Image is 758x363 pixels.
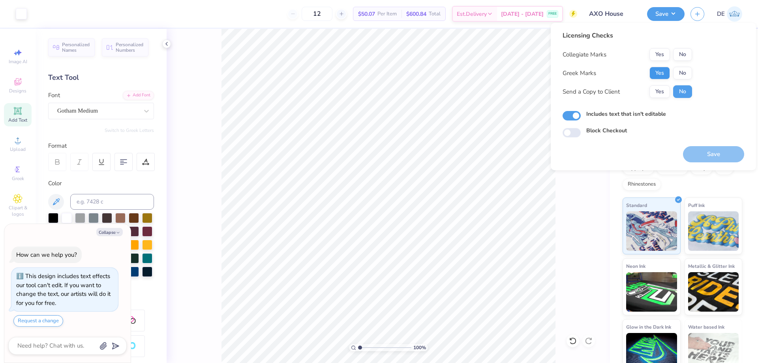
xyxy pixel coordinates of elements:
[647,7,685,21] button: Save
[4,205,32,217] span: Clipart & logos
[10,146,26,152] span: Upload
[688,272,739,312] img: Metallic & Glitter Ink
[16,251,77,259] div: How can we help you?
[626,201,647,209] span: Standard
[673,48,692,61] button: No
[457,10,487,18] span: Est. Delivery
[626,262,645,270] span: Neon Ink
[673,85,692,98] button: No
[406,10,426,18] span: $600.84
[16,272,111,307] div: This design includes text effects our tool can't edit. If you want to change the text, our artist...
[48,91,60,100] label: Font
[48,141,155,150] div: Format
[548,11,557,17] span: FREE
[623,179,661,190] div: Rhinestones
[9,58,27,65] span: Image AI
[48,179,154,188] div: Color
[688,262,735,270] span: Metallic & Glitter Ink
[717,6,742,22] a: DE
[116,42,144,53] span: Personalized Numbers
[563,31,692,40] div: Licensing Checks
[649,85,670,98] button: Yes
[358,10,375,18] span: $50.07
[626,272,677,312] img: Neon Ink
[563,69,596,78] div: Greek Marks
[377,10,397,18] span: Per Item
[8,117,27,123] span: Add Text
[727,6,742,22] img: Djian Evardoni
[586,126,627,135] label: Block Checkout
[673,67,692,79] button: No
[123,91,154,100] div: Add Font
[563,50,606,59] div: Collegiate Marks
[717,9,725,19] span: DE
[501,10,544,18] span: [DATE] - [DATE]
[62,42,90,53] span: Personalized Names
[688,211,739,251] img: Puff Ink
[586,110,666,118] label: Includes text that isn't editable
[96,228,123,236] button: Collapse
[563,87,620,96] div: Send a Copy to Client
[688,323,724,331] span: Water based Ink
[413,344,426,351] span: 100 %
[626,323,671,331] span: Glow in the Dark Ink
[302,7,332,21] input: – –
[649,48,670,61] button: Yes
[688,201,705,209] span: Puff Ink
[9,88,26,94] span: Designs
[12,175,24,182] span: Greek
[429,10,441,18] span: Total
[48,72,154,83] div: Text Tool
[105,127,154,134] button: Switch to Greek Letters
[626,211,677,251] img: Standard
[583,6,641,22] input: Untitled Design
[649,67,670,79] button: Yes
[13,315,63,327] button: Request a change
[70,194,154,210] input: e.g. 7428 c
